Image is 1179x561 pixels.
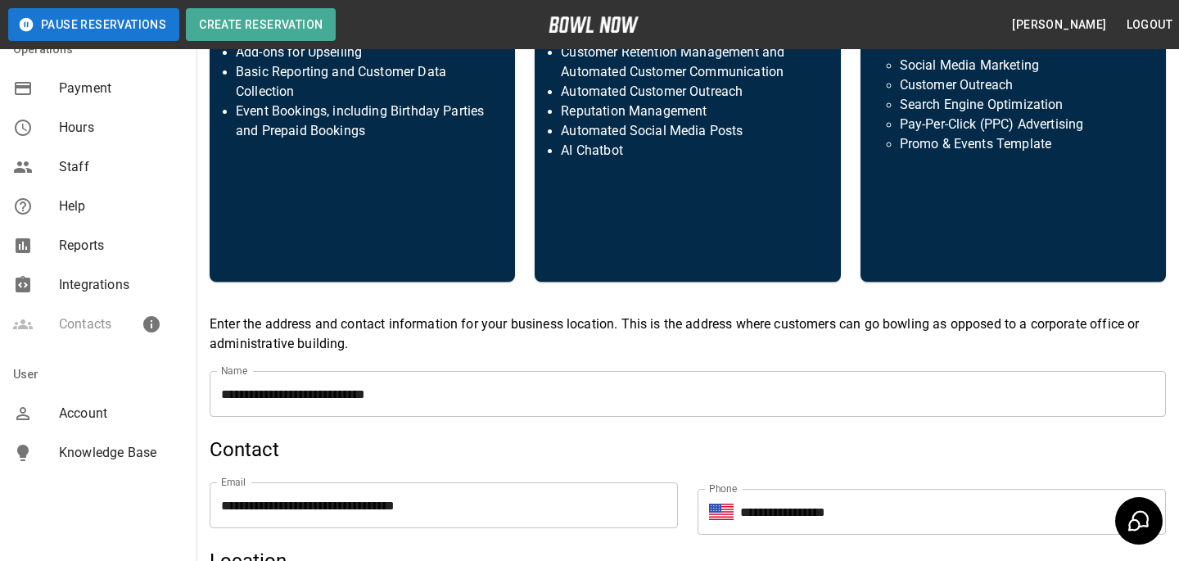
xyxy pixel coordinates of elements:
[900,95,1127,115] p: Search Engine Optimization
[900,115,1127,134] p: Pay-Per-Click (PPC) Advertising
[561,141,814,161] p: AI Chatbot
[900,134,1127,154] p: Promo & Events Template
[709,482,737,495] label: Phone
[1120,10,1179,40] button: Logout
[900,75,1127,95] p: Customer Outreach
[549,16,639,33] img: logo
[236,102,489,141] p: Event Bookings, including Birthday Parties and Prepaid Bookings
[210,437,1166,463] h5: Contact
[236,62,489,102] p: Basic Reporting and Customer Data Collection
[59,197,183,216] span: Help
[1005,10,1113,40] button: [PERSON_NAME]
[709,500,734,524] button: Select country
[236,43,489,62] p: Add-ons for Upselling
[59,79,183,98] span: Payment
[59,275,183,295] span: Integrations
[59,118,183,138] span: Hours
[59,443,183,463] span: Knowledge Base
[59,404,183,423] span: Account
[900,56,1127,75] p: Social Media Marketing
[561,82,814,102] p: Automated Customer Outreach
[561,102,814,121] p: Reputation Management
[561,121,814,141] p: Automated Social Media Posts
[210,314,1166,354] p: Enter the address and contact information for your business location. This is the address where c...
[8,8,179,41] button: Pause Reservations
[59,157,183,177] span: Staff
[561,43,814,82] p: Customer Retention Management and Automated Customer Communication
[59,236,183,256] span: Reports
[186,8,336,41] button: Create Reservation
